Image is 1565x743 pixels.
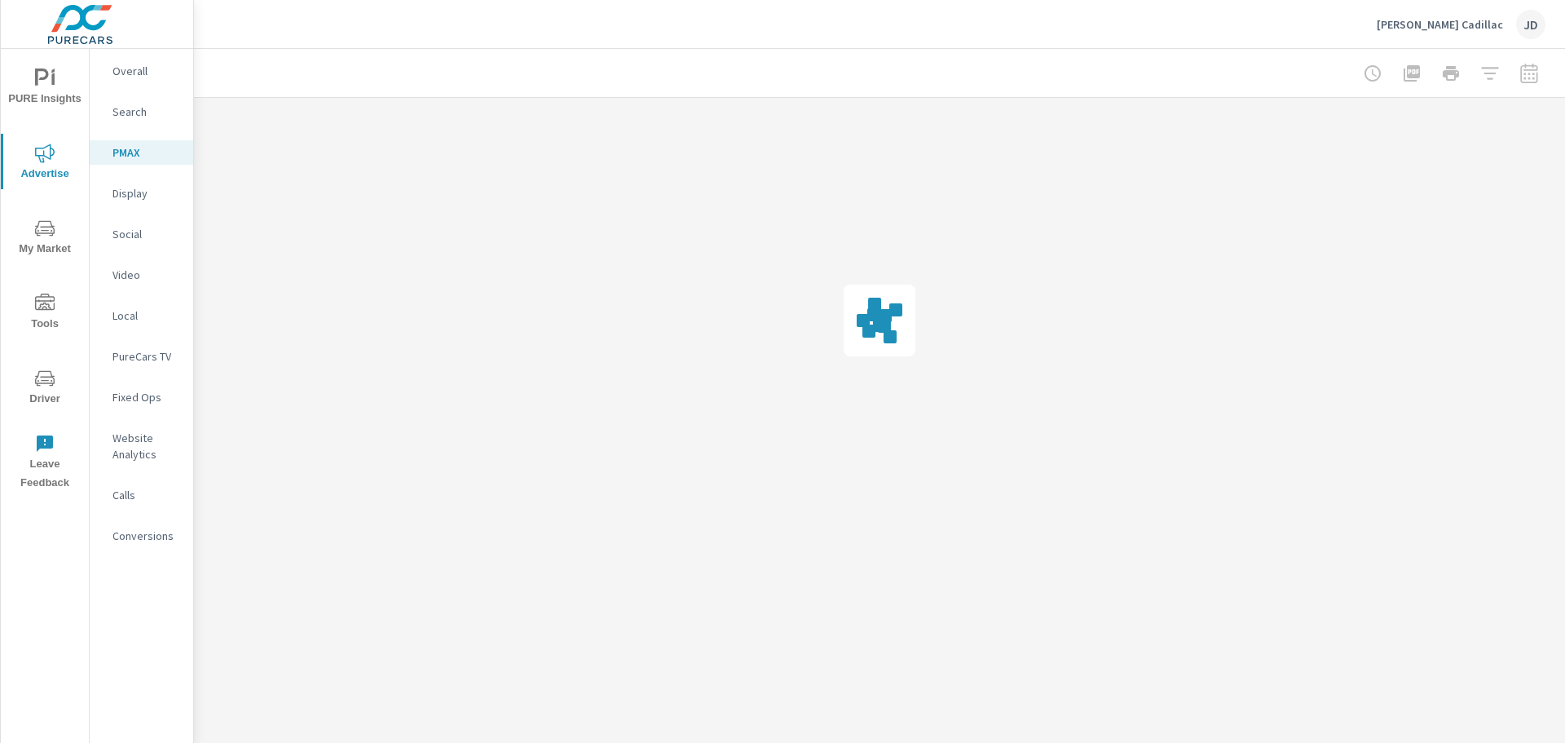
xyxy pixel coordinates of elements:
[6,294,84,334] span: Tools
[6,434,84,493] span: Leave Feedback
[1,49,89,499] div: nav menu
[112,430,180,462] p: Website Analytics
[112,63,180,79] p: Overall
[90,100,193,124] div: Search
[90,140,193,165] div: PMAX
[1516,10,1545,39] div: JD
[1377,17,1503,32] p: [PERSON_NAME] Cadillac
[90,385,193,409] div: Fixed Ops
[112,487,180,503] p: Calls
[90,181,193,206] div: Display
[112,528,180,544] p: Conversions
[112,185,180,201] p: Display
[112,144,180,161] p: PMAX
[112,226,180,242] p: Social
[112,307,180,324] p: Local
[112,267,180,283] p: Video
[90,483,193,507] div: Calls
[90,263,193,287] div: Video
[6,69,84,108] span: PURE Insights
[6,369,84,409] span: Driver
[90,426,193,467] div: Website Analytics
[90,59,193,83] div: Overall
[90,303,193,328] div: Local
[112,104,180,120] p: Search
[6,144,84,184] span: Advertise
[90,344,193,369] div: PureCars TV
[6,219,84,259] span: My Market
[90,524,193,548] div: Conversions
[112,348,180,365] p: PureCars TV
[112,389,180,405] p: Fixed Ops
[90,222,193,246] div: Social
